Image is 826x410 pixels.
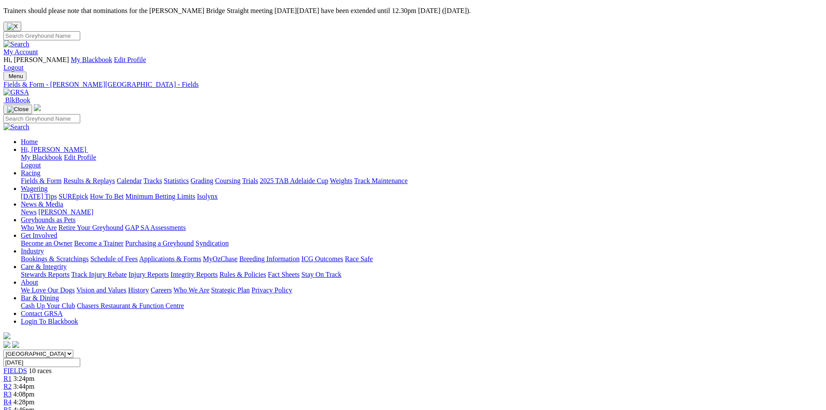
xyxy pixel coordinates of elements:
[21,154,823,169] div: Hi, [PERSON_NAME]
[191,177,213,184] a: Grading
[21,208,36,216] a: News
[330,177,353,184] a: Weights
[3,383,12,390] a: R2
[3,72,26,81] button: Toggle navigation
[21,177,62,184] a: Fields & Form
[21,310,62,317] a: Contact GRSA
[21,286,75,294] a: We Love Our Dogs
[21,138,38,145] a: Home
[21,224,823,232] div: Greyhounds as Pets
[38,208,93,216] a: [PERSON_NAME]
[77,302,184,309] a: Chasers Restaurant & Function Centre
[21,247,44,255] a: Industry
[3,56,823,72] div: My Account
[203,255,238,262] a: MyOzChase
[301,255,343,262] a: ICG Outcomes
[3,40,29,48] img: Search
[3,398,12,406] a: R4
[21,302,823,310] div: Bar & Dining
[3,31,80,40] input: Search
[3,332,10,339] img: logo-grsa-white.png
[125,193,195,200] a: Minimum Betting Limits
[21,255,823,263] div: Industry
[3,7,823,15] p: Trainers should please note that nominations for the [PERSON_NAME] Bridge Straight meeting [DATE]...
[3,367,27,374] a: FIELDS
[3,64,23,71] a: Logout
[90,193,124,200] a: How To Bet
[3,22,21,31] button: Close
[7,23,18,30] img: X
[13,375,35,382] span: 3:24pm
[71,271,127,278] a: Track Injury Rebate
[3,96,30,104] a: BlkBook
[21,146,86,153] span: Hi, [PERSON_NAME]
[21,161,41,169] a: Logout
[76,286,126,294] a: Vision and Values
[34,104,41,111] img: logo-grsa-white.png
[239,255,300,262] a: Breeding Information
[74,239,124,247] a: Become a Trainer
[21,302,75,309] a: Cash Up Your Club
[21,216,75,223] a: Greyhounds as Pets
[150,286,172,294] a: Careers
[3,341,10,348] img: facebook.svg
[21,294,59,302] a: Bar & Dining
[29,367,52,374] span: 10 races
[3,81,823,89] a: Fields & Form - [PERSON_NAME][GEOGRAPHIC_DATA] - Fields
[21,271,69,278] a: Stewards Reports
[345,255,372,262] a: Race Safe
[215,177,241,184] a: Coursing
[21,255,88,262] a: Bookings & Scratchings
[219,271,266,278] a: Rules & Policies
[3,375,12,382] a: R1
[3,123,29,131] img: Search
[71,56,112,63] a: My Blackbook
[260,177,328,184] a: 2025 TAB Adelaide Cup
[13,390,35,398] span: 4:08pm
[21,169,40,177] a: Racing
[21,224,57,231] a: Who We Are
[3,114,80,123] input: Search
[268,271,300,278] a: Fact Sheets
[173,286,209,294] a: Who We Are
[3,48,38,56] a: My Account
[64,154,96,161] a: Edit Profile
[3,358,80,367] input: Select date
[9,73,23,79] span: Menu
[21,193,57,200] a: [DATE] Tips
[354,177,408,184] a: Track Maintenance
[242,177,258,184] a: Trials
[59,224,124,231] a: Retire Your Greyhound
[13,383,35,390] span: 3:44pm
[251,286,292,294] a: Privacy Policy
[21,239,72,247] a: Become an Owner
[3,390,12,398] a: R3
[21,239,823,247] div: Get Involved
[90,255,137,262] a: Schedule of Fees
[164,177,189,184] a: Statistics
[139,255,201,262] a: Applications & Forms
[5,96,30,104] span: BlkBook
[196,239,229,247] a: Syndication
[7,106,29,113] img: Close
[3,56,69,63] span: Hi, [PERSON_NAME]
[125,224,186,231] a: GAP SA Assessments
[21,271,823,279] div: Care & Integrity
[128,271,169,278] a: Injury Reports
[128,286,149,294] a: History
[21,200,63,208] a: News & Media
[114,56,146,63] a: Edit Profile
[21,263,67,270] a: Care & Integrity
[12,341,19,348] img: twitter.svg
[59,193,88,200] a: SUREpick
[197,193,218,200] a: Isolynx
[144,177,162,184] a: Tracks
[125,239,194,247] a: Purchasing a Greyhound
[211,286,250,294] a: Strategic Plan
